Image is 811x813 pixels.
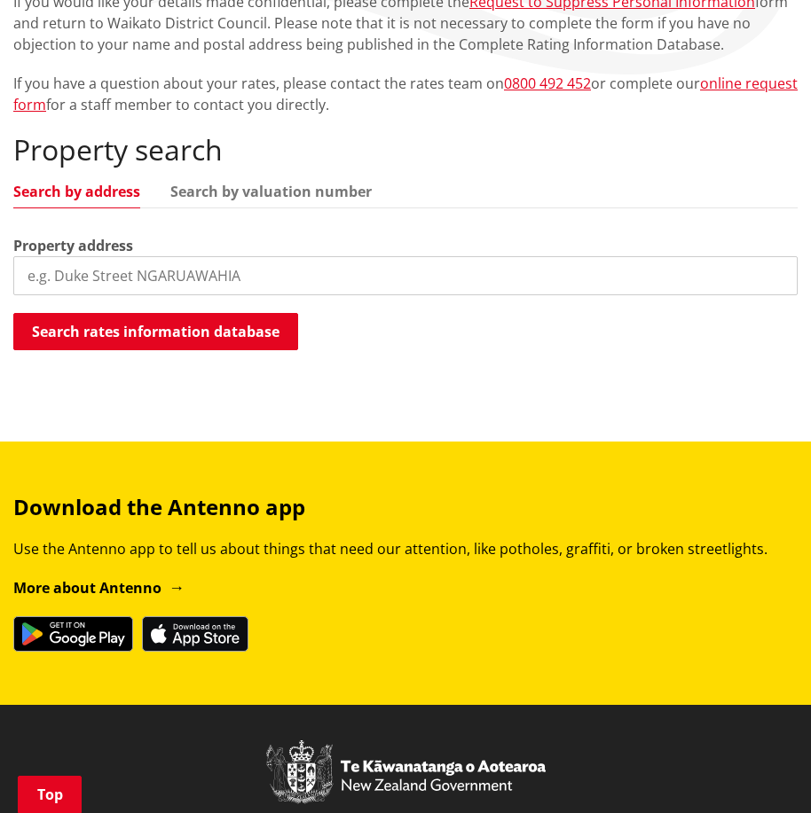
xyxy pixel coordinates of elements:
[13,235,133,256] label: Property address
[266,740,546,804] img: New Zealand Government
[13,256,798,295] input: e.g. Duke Street NGARUAWAHIA
[142,616,248,652] img: Download on the App Store
[13,184,140,199] a: Search by address
[13,578,185,598] a: More about Antenno
[170,184,372,199] a: Search by valuation number
[504,74,591,93] a: 0800 492 452
[13,616,133,652] img: Get it on Google Play
[18,776,82,813] a: Top
[13,73,798,115] p: If you have a question about your rates, please contact the rates team on or complete our for a s...
[13,133,798,167] h2: Property search
[266,780,546,796] a: New Zealand Government
[13,74,798,114] a: online request form
[13,495,798,520] h3: Download the Antenno app
[13,538,798,559] p: Use the Antenno app to tell us about things that need our attention, like potholes, graffiti, or ...
[13,313,298,350] button: Search rates information database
